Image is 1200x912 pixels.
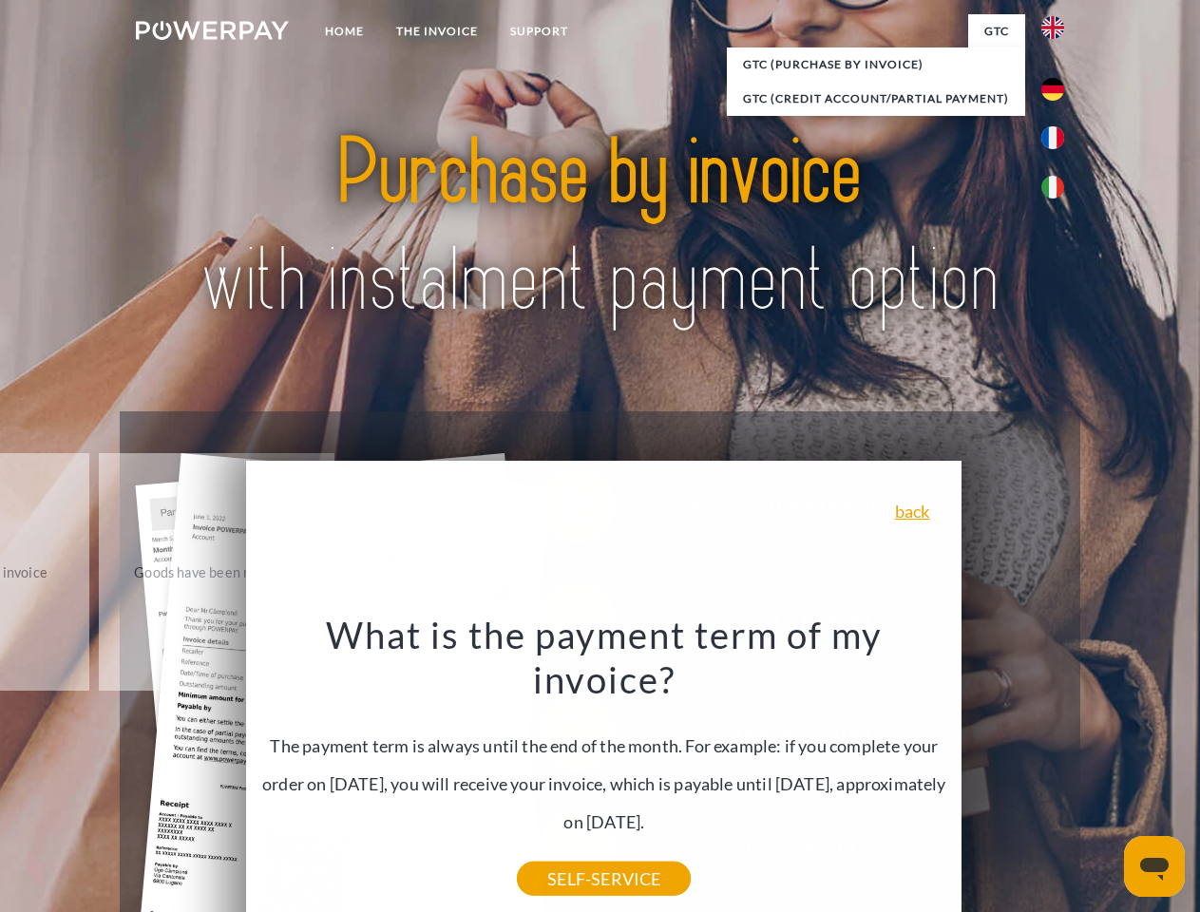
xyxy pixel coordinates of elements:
[494,14,584,48] a: Support
[181,91,1019,364] img: title-powerpay_en.svg
[895,503,930,520] a: back
[1041,176,1064,199] img: it
[136,21,289,40] img: logo-powerpay-white.svg
[257,612,951,879] div: The payment term is always until the end of the month. For example: if you complete your order on...
[968,14,1025,48] a: GTC
[1041,16,1064,39] img: en
[1041,126,1064,149] img: fr
[727,47,1025,82] a: GTC (Purchase by invoice)
[1124,836,1185,897] iframe: Button to launch messaging window
[309,14,380,48] a: Home
[257,612,951,703] h3: What is the payment term of my invoice?
[517,862,691,896] a: SELF-SERVICE
[727,82,1025,116] a: GTC (Credit account/partial payment)
[1041,78,1064,101] img: de
[110,559,324,584] div: Goods have been returned
[380,14,494,48] a: THE INVOICE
